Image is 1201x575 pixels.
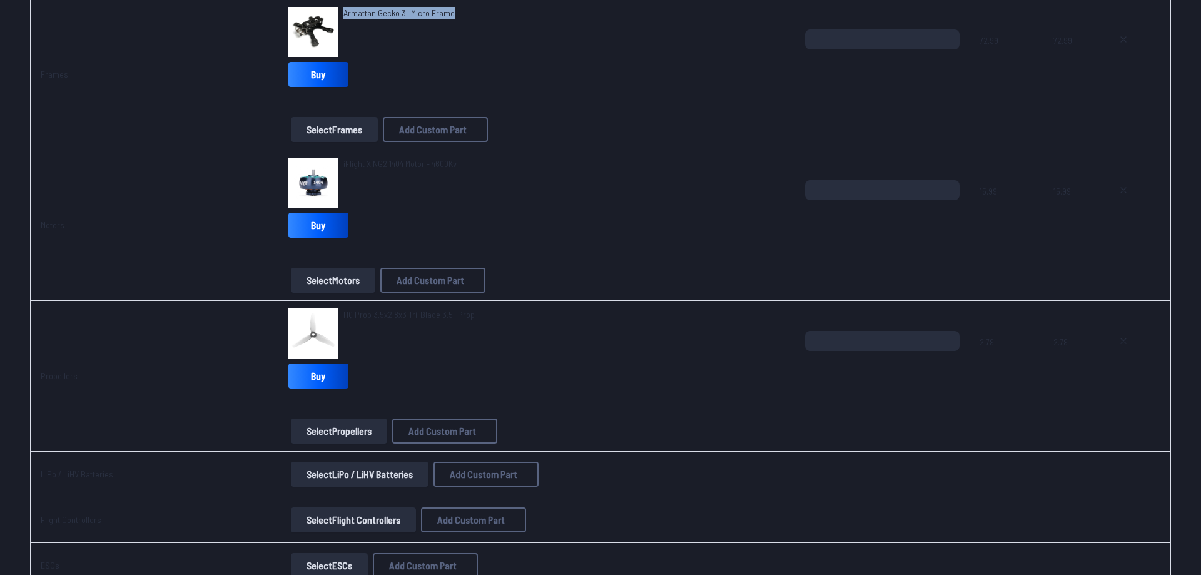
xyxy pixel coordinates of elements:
a: SelectLiPo / LiHV Batteries [288,462,431,487]
button: SelectFrames [291,117,378,142]
a: Buy [288,213,348,238]
span: Add Custom Part [408,426,476,436]
a: SelectFrames [288,117,380,142]
span: Add Custom Part [437,515,505,525]
a: Flight Controllers [41,514,101,525]
a: Propellers [41,370,78,381]
span: HQ Prop 3.5x2.8x3 Tri-Blade 3.5" Prop [343,309,475,320]
a: LiPo / LiHV Batteries [41,469,113,479]
a: Buy [288,62,348,87]
span: iFlight XING2 1404 Motor - 4600Kv [343,158,457,169]
button: Add Custom Part [421,507,526,532]
a: iFlight XING2 1404 Motor - 4600Kv [343,158,457,170]
button: Add Custom Part [433,462,539,487]
span: 15.99 [1053,180,1088,240]
img: image [288,308,338,359]
a: HQ Prop 3.5x2.8x3 Tri-Blade 3.5" Prop [343,308,475,321]
span: Add Custom Part [450,469,517,479]
span: Add Custom Part [397,275,464,285]
span: 2.79 [980,331,1033,391]
a: Buy [288,364,348,389]
span: Armattan Gecko 3" Micro Frame [343,8,455,18]
img: image [288,7,338,57]
a: SelectMotors [288,268,378,293]
span: Add Custom Part [389,561,457,571]
button: SelectMotors [291,268,375,293]
span: 2.79 [1053,331,1088,391]
span: 72.99 [1053,29,1088,89]
button: Add Custom Part [383,117,488,142]
span: 72.99 [980,29,1033,89]
button: SelectPropellers [291,419,387,444]
button: Add Custom Part [392,419,497,444]
a: Frames [41,69,68,79]
a: Motors [41,220,64,230]
button: SelectLiPo / LiHV Batteries [291,462,428,487]
span: Add Custom Part [399,125,467,135]
span: 15.99 [980,180,1033,240]
button: Add Custom Part [380,268,485,293]
a: ESCs [41,560,59,571]
a: SelectPropellers [288,419,390,444]
a: Armattan Gecko 3" Micro Frame [343,7,455,19]
a: SelectFlight Controllers [288,507,418,532]
img: image [288,158,338,208]
button: SelectFlight Controllers [291,507,416,532]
